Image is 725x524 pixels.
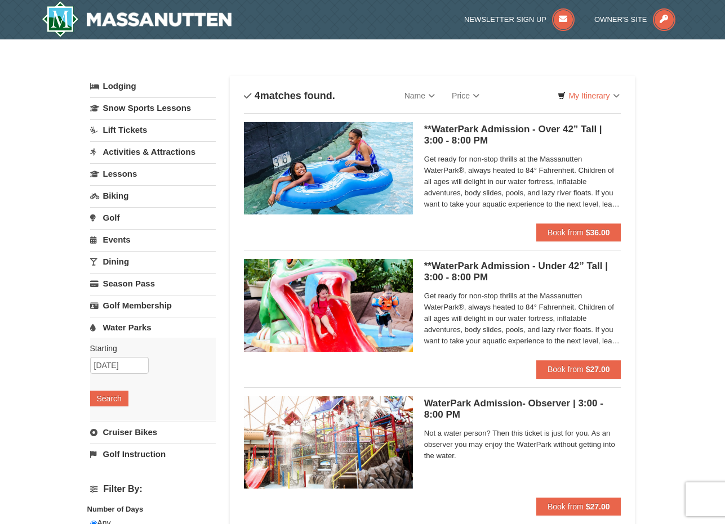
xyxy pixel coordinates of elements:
img: 6619917-1062-d161e022.jpg [244,259,413,351]
a: Lessons [90,163,216,184]
h5: **WaterPark Admission - Under 42” Tall | 3:00 - 8:00 PM [424,261,621,283]
h5: **WaterPark Admission - Over 42” Tall | 3:00 - 8:00 PM [424,124,621,146]
h5: WaterPark Admission- Observer | 3:00 - 8:00 PM [424,398,621,420]
button: Search [90,391,128,406]
label: Starting [90,343,207,354]
span: Book from [548,365,584,374]
img: Massanutten Resort Logo [42,1,232,37]
span: Newsletter Sign Up [464,15,546,24]
a: Owner's Site [594,15,675,24]
a: My Itinerary [550,87,626,104]
h4: Filter By: [90,484,216,494]
img: 6619917-1058-293f39d8.jpg [244,122,413,214]
span: Owner's Site [594,15,647,24]
a: Golf Membership [90,295,216,316]
strong: $36.00 [586,228,610,237]
span: Book from [548,502,584,511]
strong: $27.00 [586,365,610,374]
a: Newsletter Sign Up [464,15,575,24]
a: Water Parks [90,317,216,338]
a: Events [90,229,216,250]
a: Lodging [90,76,216,96]
a: Golf [90,207,216,228]
a: Activities & Attractions [90,141,216,162]
a: Golf Instruction [90,444,216,464]
a: Lift Tickets [90,119,216,140]
strong: $27.00 [586,502,610,511]
a: Dining [90,251,216,272]
span: Not a water person? Then this ticket is just for you. As an observer you may enjoy the WaterPark ... [424,428,621,462]
span: Get ready for non-stop thrills at the Massanutten WaterPark®, always heated to 84° Fahrenheit. Ch... [424,290,621,347]
a: Cruiser Bikes [90,422,216,442]
strong: Number of Days [87,505,144,513]
a: Name [396,84,443,107]
img: 6619917-1066-60f46fa6.jpg [244,396,413,489]
span: Get ready for non-stop thrills at the Massanutten WaterPark®, always heated to 84° Fahrenheit. Ch... [424,154,621,210]
a: Price [443,84,488,107]
a: Snow Sports Lessons [90,97,216,118]
button: Book from $27.00 [536,498,621,516]
button: Book from $36.00 [536,223,621,241]
a: Biking [90,185,216,206]
a: Massanutten Resort [42,1,232,37]
button: Book from $27.00 [536,360,621,378]
a: Season Pass [90,273,216,294]
span: Book from [548,228,584,237]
